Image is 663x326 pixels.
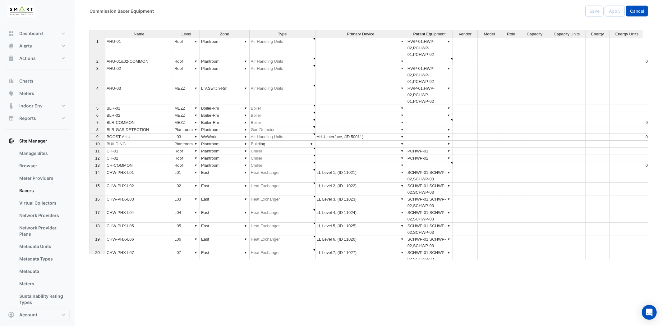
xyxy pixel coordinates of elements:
[7,5,35,17] img: Company Logo
[173,236,200,249] td: L06
[243,65,248,72] div: ▼
[484,32,495,36] span: Model
[243,38,248,45] div: ▼
[250,141,315,148] td: Building
[406,183,453,196] td: SCHWP-01,SCHWP-02,SCHWP-03
[173,141,200,148] td: Plantroom
[14,147,70,160] a: Manage Sites
[173,38,200,58] td: Roof
[95,224,99,228] span: 18
[5,147,70,311] div: Site Manager
[5,135,70,147] button: Site Manager
[193,126,198,133] div: ▼
[250,162,315,169] td: Chiller
[243,196,248,202] div: ▼
[193,223,198,229] div: ▼
[173,119,200,126] td: MEZZ
[243,134,248,140] div: ▼
[250,223,315,236] td: Heat Exchanger
[193,134,198,140] div: ▼
[182,32,191,36] span: Level
[400,236,405,242] div: ▼
[200,162,250,169] td: Plantroom
[243,223,248,229] div: ▼
[243,249,248,256] div: ▼
[14,253,70,265] a: Metadata Types
[14,290,70,309] a: Sustainability Rating Types
[105,141,173,148] td: BUILDING
[5,52,70,65] button: Actions
[5,87,70,100] button: Meters
[243,209,248,216] div: ▼
[173,126,200,134] td: Plantroom
[105,126,173,134] td: BLR-GAS-DETECTION
[626,6,648,16] button: Cancel
[105,85,173,105] td: AHU-03
[250,183,315,196] td: Heat Exchanger
[105,38,173,58] td: AHU-01
[193,38,198,45] div: ▼
[446,169,451,176] div: ▼
[5,112,70,125] button: Reports
[19,43,32,49] span: Alerts
[95,210,99,215] span: 17
[243,119,248,126] div: ▼
[95,149,99,153] span: 11
[8,55,14,61] app-icon: Actions
[243,112,248,119] div: ▼
[96,39,99,44] span: 1
[591,32,604,36] span: Energy
[200,141,250,148] td: Plantroom
[406,65,453,85] td: HWP-01,HWP-02,PCHWP-01,PCHWP-02
[446,105,451,111] div: ▼
[406,85,453,105] td: HWP-01,HWP-02,PCHWP-01,PCHWP-02
[446,85,451,92] div: ▼
[193,105,198,111] div: ▼
[200,196,250,209] td: East
[173,155,200,162] td: Roof
[200,65,250,85] td: Plantroom
[14,209,70,222] a: Network Providers
[446,223,451,229] div: ▼
[243,155,248,161] div: ▼
[5,75,70,87] button: Charts
[173,134,200,141] td: L03
[8,90,14,97] app-icon: Meters
[400,169,405,176] div: ▼
[400,38,405,45] div: ▼
[19,30,43,37] span: Dashboard
[19,103,43,109] span: Indoor Env
[446,183,451,189] div: ▼
[173,183,200,196] td: L02
[446,236,451,242] div: ▼
[19,138,47,144] span: Site Manager
[173,162,200,169] td: Roof
[105,134,173,141] td: BOOST-AHU
[347,32,374,36] span: Primary Device
[459,32,472,36] span: Vendor
[250,249,315,263] td: Heat Exchanger
[200,249,250,263] td: East
[105,236,173,249] td: CHW-PHX-L06
[193,65,198,72] div: ▼
[14,265,70,278] a: Metadata
[446,38,451,45] div: ▼
[200,236,250,249] td: East
[413,32,445,36] span: Parent Equipment
[193,209,198,216] div: ▼
[193,155,198,161] div: ▼
[173,148,200,155] td: Roof
[8,78,14,84] app-icon: Charts
[400,85,405,92] div: ▼
[193,183,198,189] div: ▼
[250,169,315,183] td: Heat Exchanger
[243,58,248,65] div: ▼
[105,155,173,162] td: CH-02
[250,148,315,155] td: Chiller
[105,148,173,155] td: CH-01
[105,209,173,223] td: CHW-PHX-L04
[96,127,99,132] span: 8
[193,119,198,126] div: ▼
[200,38,250,58] td: Plantroom
[95,250,99,255] span: 20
